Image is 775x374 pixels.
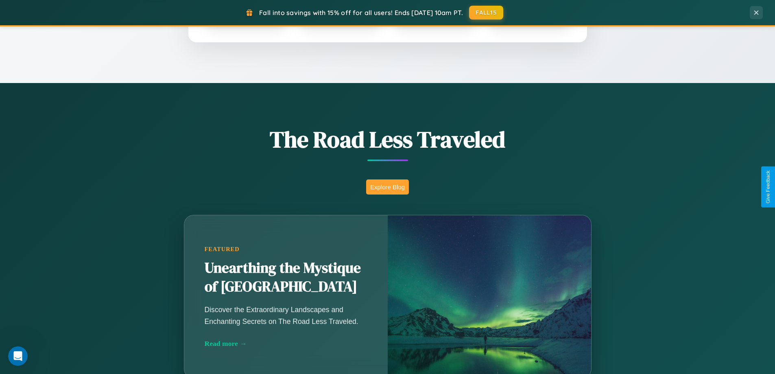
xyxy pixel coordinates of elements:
div: Featured [205,246,367,253]
h2: Unearthing the Mystique of [GEOGRAPHIC_DATA] [205,259,367,296]
h1: The Road Less Traveled [144,124,632,155]
iframe: Intercom live chat [8,346,28,366]
button: FALL15 [469,6,503,20]
div: Give Feedback [765,171,771,203]
button: Explore Blog [366,179,409,195]
div: Read more → [205,339,367,348]
span: Fall into savings with 15% off for all users! Ends [DATE] 10am PT. [259,9,463,17]
p: Discover the Extraordinary Landscapes and Enchanting Secrets on The Road Less Traveled. [205,304,367,327]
